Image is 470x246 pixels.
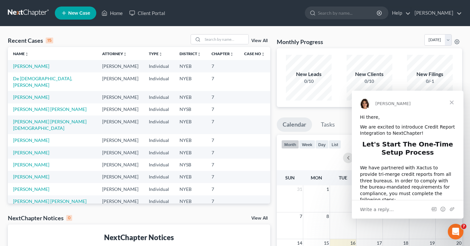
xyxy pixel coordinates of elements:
td: Individual [144,159,174,171]
a: [PERSON_NAME] [13,94,49,100]
td: NYEB [174,146,206,159]
td: [PERSON_NAME] [97,134,144,146]
a: [PERSON_NAME] [13,63,49,69]
iframe: Intercom live chat [448,224,463,239]
td: [PERSON_NAME] [97,146,144,159]
td: 7 [206,146,239,159]
i: unfold_more [261,52,265,56]
a: Districtunfold_more [180,51,201,56]
button: list [329,140,341,149]
a: [PERSON_NAME] [13,186,49,192]
td: NYEB [174,72,206,91]
input: Search by name... [203,35,248,44]
div: NextChapter Notices [13,232,265,242]
span: Tue [339,175,347,180]
td: NYEB [174,91,206,103]
td: Individual [144,72,174,91]
span: 8 [326,212,330,220]
i: unfold_more [230,52,234,56]
a: Tasks [315,117,341,132]
td: NYEB [174,171,206,183]
a: Home [98,7,126,19]
span: 31 [296,185,303,193]
i: unfold_more [197,52,201,56]
div: New Filings [407,70,453,78]
button: month [281,140,299,149]
td: [PERSON_NAME] [97,183,144,195]
td: Individual [144,146,174,159]
a: [PERSON_NAME] [PERSON_NAME] [13,106,86,112]
a: Case Nounfold_more [244,51,265,56]
td: Individual [144,103,174,115]
a: [PERSON_NAME] [411,7,462,19]
td: 7 [206,60,239,72]
td: Individual [144,91,174,103]
td: Individual [144,183,174,195]
div: New Leads [286,70,332,78]
a: Calendar [277,117,312,132]
td: NYEB [174,195,206,208]
a: Chapterunfold_more [211,51,234,56]
td: Individual [144,134,174,146]
a: View All [251,216,268,221]
td: 7 [206,115,239,134]
div: 0/10 [347,78,392,85]
td: Individual [144,171,174,183]
td: [PERSON_NAME] [97,91,144,103]
td: 7 [206,159,239,171]
td: NYEB [174,115,206,134]
td: NYEB [174,60,206,72]
td: 7 [206,91,239,103]
td: [PERSON_NAME] [97,60,144,72]
a: [PERSON_NAME] [13,150,49,155]
td: 7 [206,103,239,115]
a: View All [251,38,268,43]
td: NYSB [174,159,206,171]
td: 7 [206,72,239,91]
td: [PERSON_NAME] [97,115,144,134]
span: Mon [311,175,322,180]
i: unfold_more [159,52,163,56]
span: 1 [326,185,330,193]
input: Search by name... [318,7,378,19]
td: NYEB [174,183,206,195]
h3: Monthly Progress [277,38,323,46]
a: [PERSON_NAME] [13,174,49,179]
td: 7 [206,195,239,208]
span: New Case [68,11,90,16]
a: [PERSON_NAME] [13,162,49,167]
i: unfold_more [123,52,127,56]
td: Individual [144,195,174,208]
a: De [DEMOGRAPHIC_DATA], [PERSON_NAME] [13,76,72,88]
td: [PERSON_NAME] [97,103,144,115]
a: [PERSON_NAME] [PERSON_NAME][DEMOGRAPHIC_DATA] [13,119,86,131]
td: Individual [144,115,174,134]
a: Client Portal [126,7,168,19]
div: 15 [46,38,53,43]
td: [PERSON_NAME] [97,171,144,183]
td: [PERSON_NAME] [97,72,144,91]
button: week [299,140,315,149]
button: day [315,140,329,149]
a: Attorneyunfold_more [102,51,127,56]
div: 0/-1 [407,78,453,85]
i: unfold_more [25,52,29,56]
span: Sun [285,175,295,180]
td: Individual [144,60,174,72]
td: [PERSON_NAME] [97,159,144,171]
div: New Clients [347,70,392,78]
a: Help [389,7,411,19]
div: 0/10 [286,78,332,85]
td: NYSB [174,103,206,115]
iframe: Intercom live chat message [352,91,463,219]
span: 7 [299,212,303,220]
div: NextChapter Notices [8,214,72,222]
div: 0 [66,215,72,221]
